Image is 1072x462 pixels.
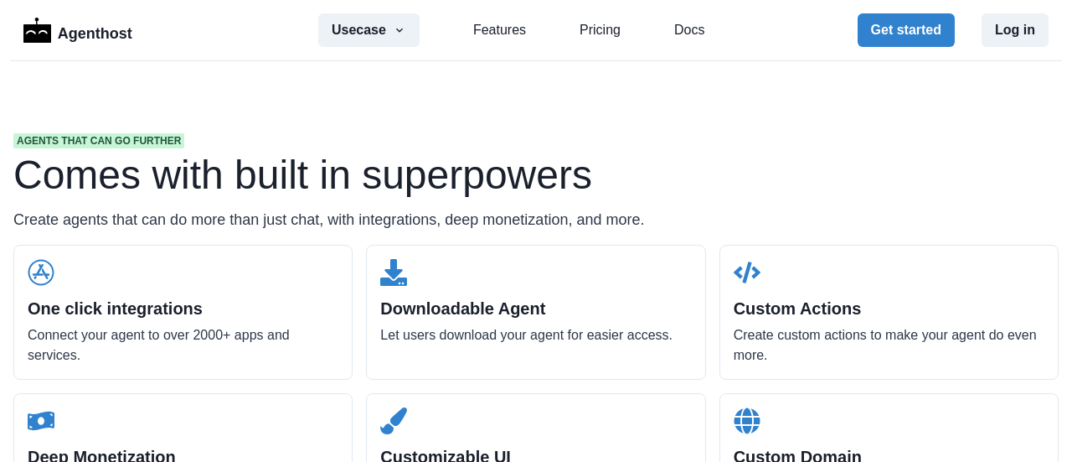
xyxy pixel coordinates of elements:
p: Let users download your agent for easier access. [380,325,691,345]
a: Pricing [580,20,621,40]
p: Create custom actions to make your agent do even more. [734,325,1044,366]
a: Docs [674,20,704,40]
h1: Comes with built in superpowers [13,155,1059,195]
h2: Custom Actions [734,298,1044,319]
img: Logo [23,18,51,43]
h2: One click integrations [28,298,338,319]
p: Create agents that can do more than just chat, with integrations, deep monetization, and more. [13,209,1059,231]
p: Connect your agent to over 2000+ apps and services. [28,325,338,366]
h2: Downloadable Agent [380,298,691,319]
button: Get started [858,13,955,47]
button: Log in [982,13,1049,47]
span: Agents that can go further [13,133,184,148]
a: Features [473,20,526,40]
a: LogoAgenthost [23,16,132,45]
p: Agenthost [58,16,132,45]
button: Usecase [318,13,420,47]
